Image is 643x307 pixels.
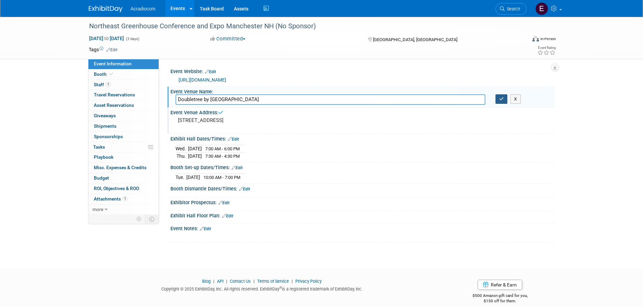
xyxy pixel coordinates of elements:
span: Tasks [93,144,105,150]
span: Search [505,6,520,11]
span: Attachments [94,196,128,202]
span: Travel Reservations [94,92,135,97]
span: [DATE] [DATE] [89,35,124,41]
span: Shipments [94,123,116,129]
a: Budget [88,173,159,183]
div: $150 off for them. [446,298,555,304]
span: Budget [94,175,109,181]
td: Tags [89,46,117,53]
a: Edit [222,214,233,218]
pre: [STREET_ADDRESS] [178,117,323,123]
span: Misc. Expenses & Credits [94,165,146,170]
a: Blog [202,279,211,284]
div: Exhibit Hall Floor Plan: [170,211,555,219]
a: Edit [106,48,117,52]
div: Event Rating [537,46,556,50]
button: Committed [208,35,248,42]
div: Event Venue Address: [170,108,555,116]
i: Booth reservation complete [110,72,113,76]
img: Format-Inperson.png [532,36,539,41]
span: | [290,279,294,284]
img: Elizabeth Martinez [535,2,548,15]
a: Misc. Expenses & Credits [88,163,159,173]
div: Exhibit Hall Dates/Times: [170,134,555,143]
a: Attachments1 [88,194,159,204]
div: Event Format [487,35,556,45]
a: API [217,279,223,284]
a: Staff1 [88,80,159,90]
td: Toggle Event Tabs [145,215,159,223]
img: ExhibitDay [89,6,123,12]
div: Booth Dismantle Dates/Times: [170,184,555,192]
a: Edit [200,226,211,231]
a: Edit [218,201,230,205]
a: Privacy Policy [295,279,322,284]
a: ROI, Objectives & ROO [88,184,159,194]
a: [URL][DOMAIN_NAME] [179,77,226,83]
span: Giveaways [94,113,116,118]
span: 7:00 AM - 6:00 PM [205,146,240,151]
span: Event Information [94,61,132,66]
a: Edit [205,69,216,74]
div: In-Person [540,36,556,41]
div: Booth Set-up Dates/Times: [170,162,555,171]
span: Acradiocom [131,6,156,11]
a: Playbook [88,152,159,162]
div: Event Venue Name: [170,87,555,95]
span: ROI, Objectives & ROO [94,186,139,191]
td: Wed. [176,145,188,153]
div: Event Notes: [170,223,555,232]
span: more [92,207,103,212]
div: Copyright © 2025 ExhibitDay, Inc. All rights reserved. ExhibitDay is a registered trademark of Ex... [89,284,436,292]
span: Sponsorships [94,134,123,139]
span: [GEOGRAPHIC_DATA], [GEOGRAPHIC_DATA] [373,37,457,42]
a: Edit [228,137,239,142]
a: Search [495,3,527,15]
td: Tue. [176,174,186,181]
div: Northeast Greenhouse Conference and Expo Manchester NH (No Sponsor) [87,20,516,32]
span: | [224,279,229,284]
span: Staff [94,82,111,87]
a: more [88,205,159,215]
span: 7:30 AM - 4:30 PM [205,154,240,159]
span: 1 [123,196,128,201]
div: $500 Amazon gift card for you, [446,288,555,304]
td: [DATE] [186,174,200,181]
span: 1 [106,82,111,87]
td: [DATE] [188,145,202,153]
a: Tasks [88,142,159,152]
a: Edit [239,187,250,191]
a: Sponsorships [88,132,159,142]
span: Booth [94,71,114,77]
a: Contact Us [230,279,251,284]
button: X [510,94,521,104]
span: | [252,279,256,284]
a: Terms of Service [257,279,289,284]
sup: ® [279,286,282,289]
span: 10:00 AM - 7:00 PM [204,175,240,180]
a: Edit [232,165,243,170]
div: Event Website: [170,66,555,75]
span: (3 days) [125,37,139,41]
span: | [212,279,216,284]
a: Asset Reservations [88,100,159,111]
a: Travel Reservations [88,90,159,100]
td: Thu. [176,153,188,160]
td: Personalize Event Tab Strip [133,215,145,223]
span: Playbook [94,154,113,160]
a: Booth [88,69,159,80]
a: Refer & Earn [478,280,522,290]
div: Exhibitor Prospectus: [170,197,555,206]
a: Event Information [88,59,159,69]
a: Shipments [88,121,159,131]
span: Asset Reservations [94,102,134,108]
span: to [103,36,110,41]
a: Giveaways [88,111,159,121]
td: [DATE] [188,153,202,160]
